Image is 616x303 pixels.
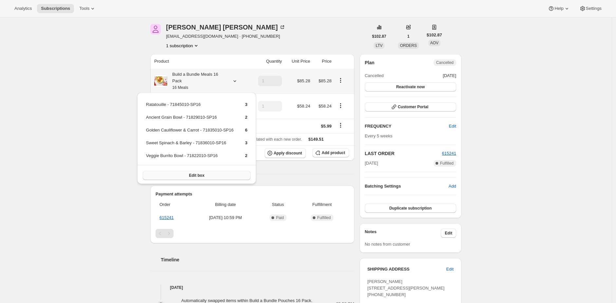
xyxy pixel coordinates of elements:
[407,34,410,39] span: 1
[312,148,349,157] button: Add product
[146,127,234,139] td: Golden Cauliflower & Carrot - 71835010-SP16
[146,152,234,164] td: Veggie Burrito Bowl - 71822010-SP16
[400,43,417,48] span: ORDERS
[167,71,226,91] div: Build a Bundle Meals 16 Pack
[189,173,204,178] span: Edit box
[365,183,449,190] h6: Batching Settings
[335,122,346,129] button: Shipping actions
[156,191,349,197] h2: Payment attempts
[156,197,192,212] th: Order
[245,140,247,145] span: 3
[245,102,247,107] span: 3
[403,32,414,41] button: 1
[443,72,456,79] span: [DATE]
[146,114,234,126] td: Ancient Grain Bowl - 71829010-SP16
[146,139,234,151] td: Sweet Spinach & Barley - 71836010-SP16
[365,133,393,138] span: Every 5 weeks
[365,102,456,111] button: Customer Portal
[37,4,74,13] button: Subscriptions
[322,150,345,155] span: Add product
[544,4,574,13] button: Help
[265,148,306,158] button: Apply discount
[150,54,249,69] th: Product
[321,124,332,129] span: $5.99
[396,84,425,90] span: Reactivate now
[398,104,428,110] span: Customer Portal
[365,204,456,213] button: Duplicate subscription
[150,284,354,291] h4: [DATE]
[430,41,439,45] span: AOV
[245,115,247,120] span: 2
[440,161,454,166] span: Fulfilled
[436,60,454,65] span: Cancelled
[586,6,602,11] span: Settings
[446,266,454,273] span: Edit
[14,6,32,11] span: Analytics
[245,153,247,158] span: 2
[441,229,456,238] button: Edit
[249,54,284,69] th: Quantity
[365,123,449,130] h2: FREQUENCY
[245,128,247,132] span: 6
[308,137,324,142] span: $149.51
[319,104,332,109] span: $58.24
[449,183,456,190] span: Add
[159,215,174,220] a: 615241
[156,229,349,238] nav: Pagination
[194,201,257,208] span: Billing date
[276,215,284,220] span: Paid
[442,264,457,274] button: Edit
[10,4,36,13] button: Analytics
[575,4,606,13] button: Settings
[297,78,310,83] span: $85.28
[445,181,460,192] button: Add
[367,266,446,273] h3: SHIPPING ADDRESS
[389,206,432,211] span: Duplicate subscription
[365,242,410,247] span: No notes from customer
[143,171,251,180] button: Edit box
[365,160,378,167] span: [DATE]
[335,77,346,84] button: Product actions
[284,54,312,69] th: Unit Price
[442,150,456,157] button: 615241
[161,256,354,263] h2: Timeline
[75,4,100,13] button: Tools
[261,201,295,208] span: Status
[335,102,346,109] button: Product actions
[442,151,456,156] a: 615241
[172,85,188,90] small: 16 Meals
[449,123,456,130] span: Edit
[365,229,441,238] h3: Notes
[166,42,199,49] button: Product actions
[194,214,257,221] span: [DATE] · 10:59 PM
[312,54,333,69] th: Price
[427,32,442,38] span: $102.87
[365,150,442,157] h2: LAST ORDER
[372,34,386,39] span: $102.87
[445,231,452,236] span: Edit
[150,24,161,34] span: Alexandra Marflak
[554,6,563,11] span: Help
[41,6,70,11] span: Subscriptions
[274,151,302,156] span: Apply discount
[79,6,89,11] span: Tools
[367,279,445,297] span: [PERSON_NAME] [STREET_ADDRESS][PERSON_NAME] [PHONE_NUMBER]
[365,59,375,66] h2: Plan
[166,24,286,30] div: [PERSON_NAME] [PERSON_NAME]
[166,33,286,40] span: [EMAIL_ADDRESS][DOMAIN_NAME] · [PHONE_NUMBER]
[365,72,384,79] span: Cancelled
[299,201,345,208] span: Fulfillment
[445,121,460,131] button: Edit
[319,78,332,83] span: $85.28
[146,101,234,113] td: Ratatouille - 71845010-SP16
[365,82,456,91] button: Reactivate now
[297,104,310,109] span: $58.24
[317,215,331,220] span: Fulfilled
[376,43,383,48] span: LTV
[368,32,390,41] button: $102.87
